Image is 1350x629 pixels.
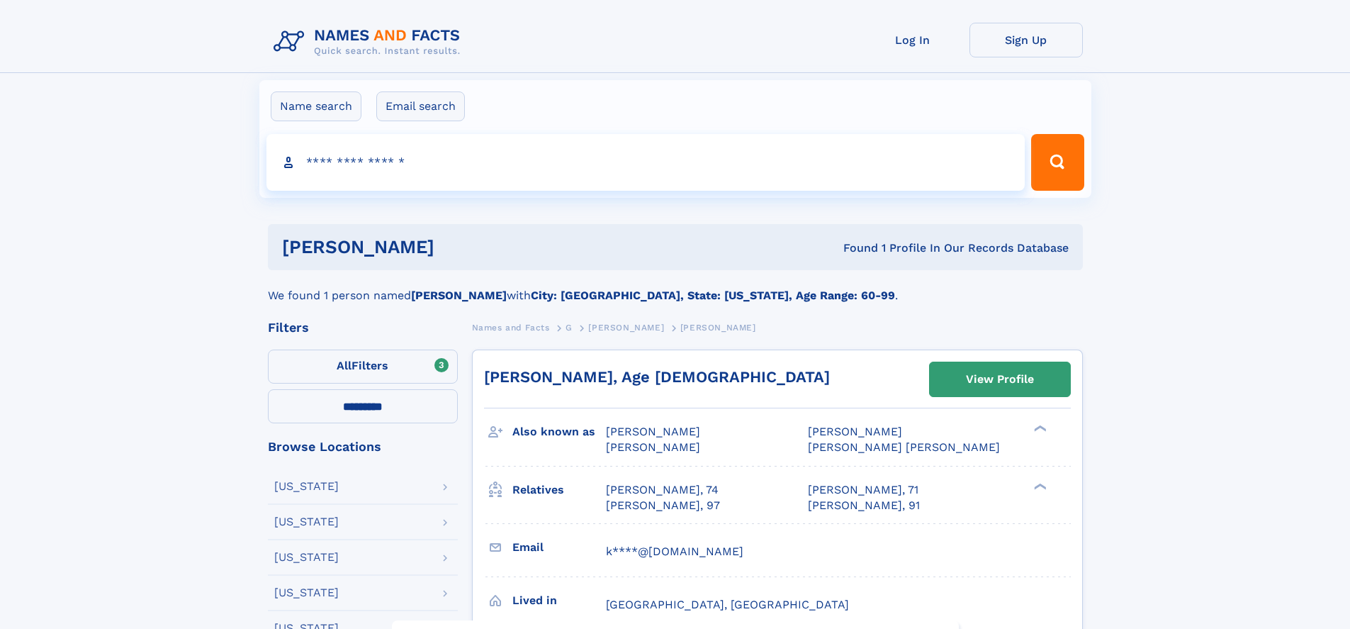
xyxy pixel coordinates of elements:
a: [PERSON_NAME], 97 [606,498,720,513]
span: All [337,359,351,372]
a: Names and Facts [472,318,550,336]
a: View Profile [930,362,1070,396]
a: Log In [856,23,969,57]
label: Name search [271,91,361,121]
button: Search Button [1031,134,1084,191]
span: [PERSON_NAME] [808,425,902,438]
span: G [566,323,573,333]
h1: [PERSON_NAME] [282,238,639,256]
a: Sign Up [969,23,1083,57]
span: [GEOGRAPHIC_DATA], [GEOGRAPHIC_DATA] [606,598,849,611]
h3: Lived in [512,589,606,613]
div: [US_STATE] [274,552,339,563]
span: [PERSON_NAME] [606,425,700,438]
div: [US_STATE] [274,481,339,492]
div: We found 1 person named with . [268,270,1083,304]
div: ❯ [1030,424,1047,433]
div: [US_STATE] [274,587,339,599]
a: [PERSON_NAME], 74 [606,482,719,498]
span: [PERSON_NAME] [680,323,756,333]
span: [PERSON_NAME] [PERSON_NAME] [808,440,1000,454]
div: [US_STATE] [274,516,339,528]
div: Browse Locations [268,440,458,453]
b: City: [GEOGRAPHIC_DATA], State: [US_STATE], Age Range: 60-99 [531,289,895,302]
h3: Email [512,535,606,560]
label: Filters [268,350,458,384]
h3: Relatives [512,478,606,502]
div: Found 1 Profile In Our Records Database [639,240,1069,256]
div: Filters [268,321,458,334]
label: Email search [376,91,465,121]
div: View Profile [966,363,1034,396]
b: [PERSON_NAME] [411,289,507,302]
div: ❯ [1030,482,1047,491]
a: [PERSON_NAME], 71 [808,482,918,498]
a: [PERSON_NAME], Age [DEMOGRAPHIC_DATA] [484,368,830,386]
span: [PERSON_NAME] [606,440,700,454]
a: G [566,318,573,336]
input: search input [266,134,1025,191]
a: [PERSON_NAME], 91 [808,498,920,513]
h3: Also known as [512,420,606,444]
a: [PERSON_NAME] [588,318,664,336]
img: Logo Names and Facts [268,23,472,61]
span: [PERSON_NAME] [588,323,664,333]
